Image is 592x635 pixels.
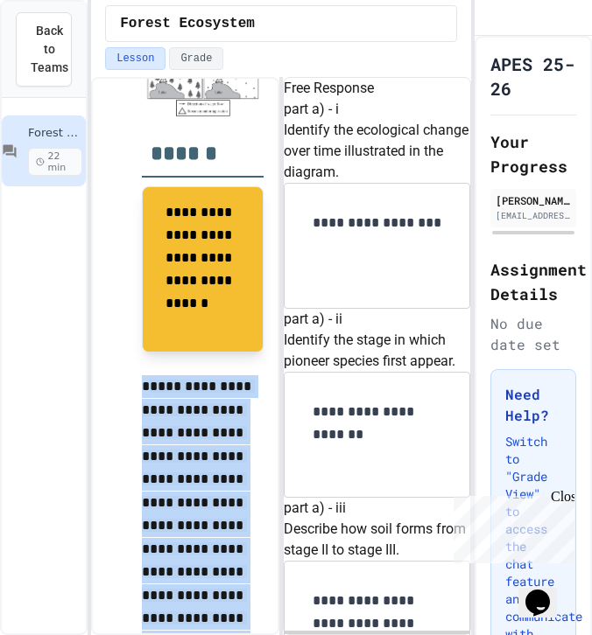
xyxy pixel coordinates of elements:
[490,129,576,178] h2: Your Progress
[490,257,576,306] h2: Assignment Details
[105,47,166,70] button: Lesson
[496,209,571,222] div: [EMAIL_ADDRESS][DOMAIN_NAME]
[496,192,571,208] div: [PERSON_NAME]
[284,498,470,519] h6: part a) - iii
[505,384,561,426] h3: Need Help?
[284,78,470,99] h6: Free Response
[169,47,223,70] button: Grade
[28,126,82,141] span: Forest Ecosystem
[284,120,470,183] p: Identify the ecological change over time illustrated in the diagram.
[284,309,470,330] h6: part a) - ii
[284,99,470,120] h6: part a) - i
[16,12,72,87] button: Back to Teams
[120,13,255,34] span: Forest Ecosystem
[490,52,576,101] h1: APES 25-26
[284,330,470,372] p: Identify the stage in which pioneer species first appear.
[31,22,68,77] span: Back to Teams
[518,565,574,618] iframe: chat widget
[284,519,470,561] p: Describe how soil forms from stage II to stage III.
[490,313,576,355] div: No due date set
[28,148,82,176] span: 22 min
[7,7,121,111] div: Chat with us now!Close
[447,489,574,563] iframe: chat widget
